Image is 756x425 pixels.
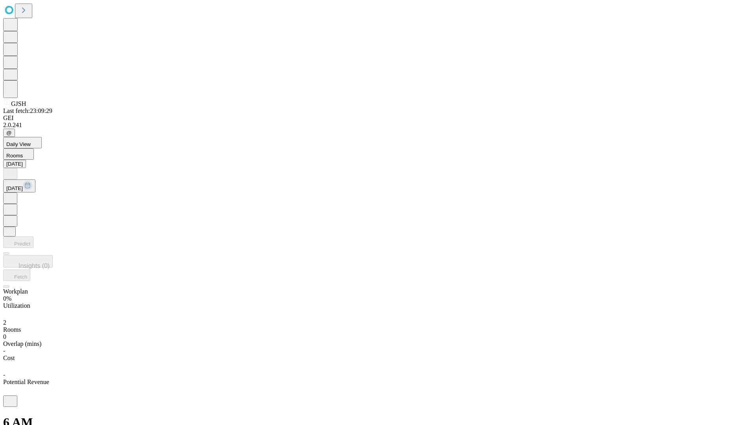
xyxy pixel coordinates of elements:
button: @ [3,129,15,137]
button: Fetch [3,270,30,281]
span: Utilization [3,302,30,309]
span: 2 [3,319,6,326]
span: [DATE] [6,185,23,191]
span: Daily View [6,141,31,147]
span: 0% [3,295,11,302]
span: - [3,347,5,354]
span: Insights (0) [19,262,50,269]
span: Potential Revenue [3,379,49,385]
button: [DATE] [3,179,35,192]
span: Overlap (mins) [3,340,41,347]
span: GJSH [11,100,26,107]
span: @ [6,130,12,136]
button: Rooms [3,148,34,160]
span: Rooms [3,326,21,333]
span: Workplan [3,288,28,295]
button: Predict [3,237,33,248]
button: Daily View [3,137,42,148]
span: Cost [3,355,15,361]
button: Insights (0) [3,255,53,268]
div: 2.0.241 [3,122,753,129]
span: - [3,371,5,378]
button: [DATE] [3,160,26,168]
span: Rooms [6,153,23,159]
div: GEI [3,115,753,122]
span: Last fetch: 23:09:29 [3,107,52,114]
span: 0 [3,333,6,340]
